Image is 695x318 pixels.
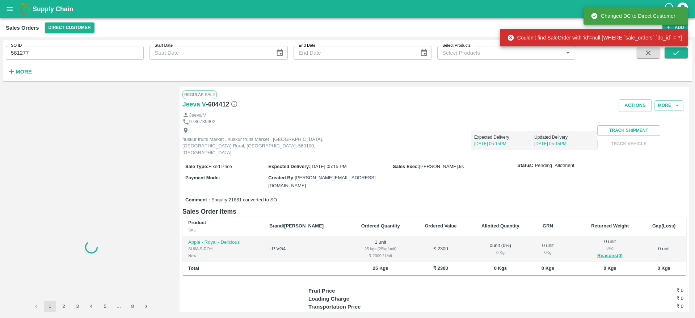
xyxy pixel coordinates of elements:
button: Select DC [45,22,94,33]
div: 0 Kg [584,245,636,251]
button: Go to page 5 [99,301,111,312]
h6: ₹ 0 [621,295,683,302]
div: SHIM-S-ROYL [188,246,258,252]
label: Created By : [268,175,295,180]
b: 0 Kgs [657,265,670,271]
input: Start Date [149,46,270,60]
label: Expected Delivery : [268,164,310,169]
button: Choose date [273,46,287,60]
button: Go to page 3 [72,301,83,312]
span: [PERSON_NAME][EMAIL_ADDRESS][DOMAIN_NAME] [268,175,375,188]
label: End Date [299,43,315,49]
div: 0 unit ( 0 %) [475,242,527,256]
h6: Sales Order Items [182,206,686,217]
span: Regular Sale [182,90,217,99]
div: 0 Kg [538,249,558,256]
a: Supply Chain [33,4,664,14]
div: New [188,252,258,259]
b: 0 Kgs [542,265,554,271]
label: Sale Type : [185,164,208,169]
button: Go to next page [140,301,152,312]
p: Fruit Price [308,287,402,295]
nav: pagination navigation [29,301,153,312]
p: Jeeva V [189,112,206,119]
strong: More [16,69,32,75]
div: customer-support [664,3,676,16]
input: Enter SO ID [6,46,144,60]
div: Sales Orders [6,23,39,33]
button: Choose date [417,46,431,60]
p: [DATE] 05:15PM [474,141,534,147]
b: Brand/[PERSON_NAME] [269,223,324,229]
label: SO ID [11,43,22,49]
button: Track Shipment [597,125,660,136]
input: Select Products [439,48,561,58]
button: Go to page 4 [85,301,97,312]
label: Status: [517,162,533,169]
p: Expected Delivery [474,134,534,141]
p: 9786735902 [189,118,215,125]
div: Couldn't find SaleOrder with 'id'=null [WHERE `sale_orders`.`dc_id` = ?] [507,31,682,44]
div: 0 unit [538,242,558,256]
h6: - 604412 [206,99,238,109]
b: Allotted Quantity [481,223,519,229]
b: 0 Kgs [494,265,507,271]
label: Start Date [155,43,173,49]
button: More [6,66,34,78]
button: Go to page 2 [58,301,69,312]
div: Changed DC to Direct Customer [591,9,675,22]
button: Actions [619,99,652,112]
a: Jeeva V [182,99,206,109]
p: Apple - Royal - Delicious [188,239,258,246]
input: End Date [294,46,414,60]
b: ₹ 2300 [433,265,448,271]
button: More [654,100,683,111]
p: huskur fruits Market , huskur fruits Market , [GEOGRAPHIC_DATA], [GEOGRAPHIC_DATA] Rural, [GEOGRA... [182,136,345,156]
div: SKU [188,227,258,233]
b: Product [188,220,206,225]
div: 25 kgs (25kg/unit) [354,246,407,252]
p: [DATE] 05:15PM [534,141,594,147]
p: Loading Charge [308,295,402,303]
button: Reasons(0) [584,252,636,260]
b: 25 Kgs [373,265,388,271]
span: [PERSON_NAME].ks [419,164,464,169]
div: … [113,303,125,310]
td: 0 unit [641,236,686,263]
b: Ordered Quantity [361,223,400,229]
td: LP VG4 [264,236,348,263]
b: Gap(Loss) [652,223,675,229]
div: account of current user [676,1,689,17]
div: 0 unit [584,238,636,260]
span: [DATE] 05:15 PM [311,164,347,169]
label: Sales Exec : [393,164,419,169]
button: page 1 [44,301,56,312]
h6: ₹ 0 [621,287,683,294]
b: Total [188,265,199,271]
td: 1 unit [348,236,413,263]
div: 0 Kg [475,249,527,256]
b: Supply Chain [33,5,73,13]
p: Transportation Price [308,303,402,311]
button: open drawer [1,1,18,17]
button: Go to page 8 [127,301,138,312]
span: Fixed Price [208,164,232,169]
td: ₹ 2300 [413,236,468,263]
b: Returned Weight [591,223,629,229]
img: logo [18,2,33,16]
p: Updated Delivery [534,134,594,141]
span: Enquiry 21861 converted to SO [211,197,277,204]
button: Open [563,48,573,58]
h6: ₹ 0 [621,303,683,310]
b: GRN [543,223,553,229]
b: 0 Kgs [603,265,616,271]
b: Ordered Value [425,223,456,229]
span: Pending_Allotment [535,162,574,169]
label: Payment Mode : [185,175,220,180]
div: ₹ 2300 / Unit [354,252,407,259]
label: Comment : [185,197,210,204]
label: Select Products [442,43,471,49]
